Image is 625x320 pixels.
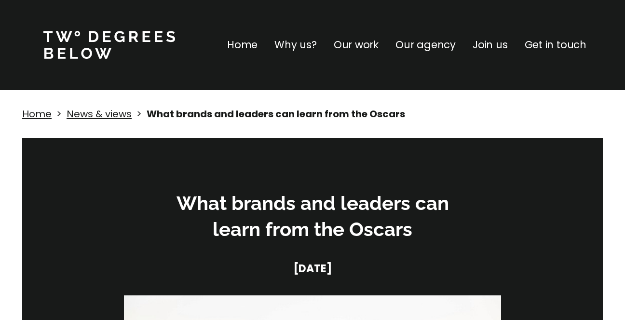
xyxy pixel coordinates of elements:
[67,107,132,121] a: News & views
[227,37,258,53] a: Home
[274,37,317,53] a: Why us?
[56,107,62,121] p: >
[525,37,586,53] a: Get in touch
[334,37,379,53] a: Our work
[168,190,457,242] h3: What brands and leaders can learn from the Oscars
[22,107,52,121] a: Home
[147,107,405,121] strong: What brands and leaders can learn from the Oscars
[473,37,508,53] a: Join us
[395,37,456,53] a: Our agency
[136,107,142,121] p: >
[168,262,457,276] h4: [DATE]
